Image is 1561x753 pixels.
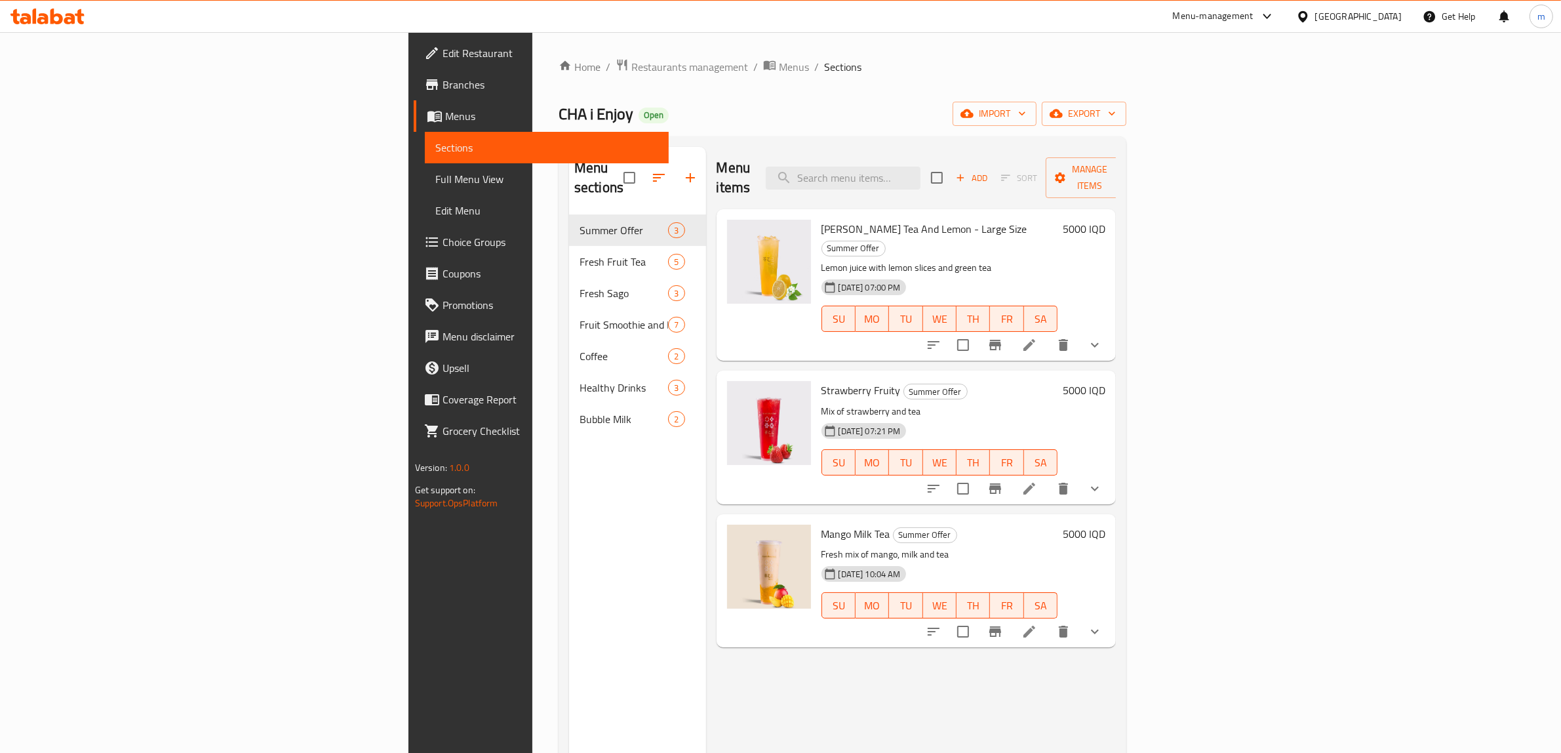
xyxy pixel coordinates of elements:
button: MO [856,306,889,332]
button: sort-choices [918,329,949,361]
p: Mix of strawberry and tea [821,403,1058,420]
span: Coverage Report [443,392,659,407]
div: Fresh Sago3 [569,277,706,309]
span: SA [1029,453,1052,472]
img: Mango Milk Tea [727,525,811,609]
a: Full Menu View [425,163,669,195]
a: Promotions [414,289,669,321]
h6: 5000 IQD [1063,381,1105,399]
span: [DATE] 07:00 PM [833,281,906,294]
button: Manage items [1046,157,1134,198]
span: Sections [824,59,861,75]
span: Strawberry Fruity [821,380,901,400]
button: MO [856,592,889,619]
h6: 5000 IQD [1063,220,1105,238]
div: Fruit Smoothie and Milkshake7 [569,309,706,340]
span: Choice Groups [443,234,659,250]
span: [DATE] 10:04 AM [833,568,906,580]
a: Menus [763,58,809,75]
p: Lemon juice with lemon slices and green tea [821,260,1058,276]
button: FR [990,306,1023,332]
button: TH [957,592,990,619]
span: TH [962,596,985,615]
span: import [963,106,1026,122]
span: 2 [669,350,684,363]
span: export [1052,106,1116,122]
button: Add section [675,162,706,193]
a: Choice Groups [414,226,669,258]
span: Fresh Fruit Tea [580,254,668,270]
a: Support.OpsPlatform [415,495,498,512]
span: [PERSON_NAME] Tea And Lemon - Large Size [821,219,1027,239]
span: TU [894,310,917,329]
button: show more [1079,473,1111,504]
span: TU [894,596,917,615]
button: MO [856,449,889,476]
img: Strawberry Fruity [727,381,811,465]
span: Grocery Checklist [443,423,659,439]
span: Add [954,171,989,186]
span: 5 [669,256,684,268]
button: WE [923,449,957,476]
a: Menus [414,100,669,132]
a: Edit menu item [1021,337,1037,353]
span: SU [827,596,850,615]
div: Menu-management [1173,9,1254,24]
h6: 5000 IQD [1063,525,1105,543]
span: MO [861,310,884,329]
span: FR [995,310,1018,329]
button: SU [821,306,856,332]
span: Sort sections [643,162,675,193]
span: Upsell [443,360,659,376]
button: Add [951,168,993,188]
div: [GEOGRAPHIC_DATA] [1315,9,1402,24]
span: 3 [669,382,684,394]
div: items [668,254,684,270]
div: Fruit Smoothie and Milkshake [580,317,668,333]
div: Summer Offer [903,384,968,399]
span: Full Menu View [435,171,659,187]
a: Grocery Checklist [414,415,669,447]
span: Coffee [580,348,668,364]
span: Menus [779,59,809,75]
span: SA [1029,310,1052,329]
svg: Show Choices [1087,481,1103,497]
span: Select section [923,164,951,192]
button: export [1042,102,1126,126]
input: search [766,167,920,190]
span: m [1537,9,1545,24]
span: FR [995,596,1018,615]
span: WE [928,453,951,472]
button: sort-choices [918,616,949,647]
button: Branch-specific-item [979,616,1011,647]
div: Bubble Milk2 [569,403,706,435]
button: WE [923,592,957,619]
span: Menu disclaimer [443,329,659,344]
a: Edit menu item [1021,624,1037,640]
span: Fresh Sago [580,285,668,301]
span: Summer Offer [894,527,957,542]
svg: Show Choices [1087,337,1103,353]
button: SA [1024,592,1057,619]
a: Edit Restaurant [414,37,669,69]
a: Upsell [414,352,669,384]
nav: breadcrumb [559,58,1126,75]
span: Edit Menu [435,203,659,218]
span: Bubble Milk [580,411,668,427]
div: items [668,380,684,396]
h2: Menu items [717,158,751,197]
button: TH [957,449,990,476]
button: TU [889,306,922,332]
div: Fresh Fruit Tea5 [569,246,706,277]
span: Select section first [993,168,1046,188]
span: 1.0.0 [449,459,469,476]
p: Fresh mix of mango, milk and tea [821,546,1058,563]
li: / [814,59,819,75]
button: TU [889,449,922,476]
span: Summer Offer [580,222,668,238]
div: Summer Offer [821,241,886,256]
a: Coupons [414,258,669,289]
